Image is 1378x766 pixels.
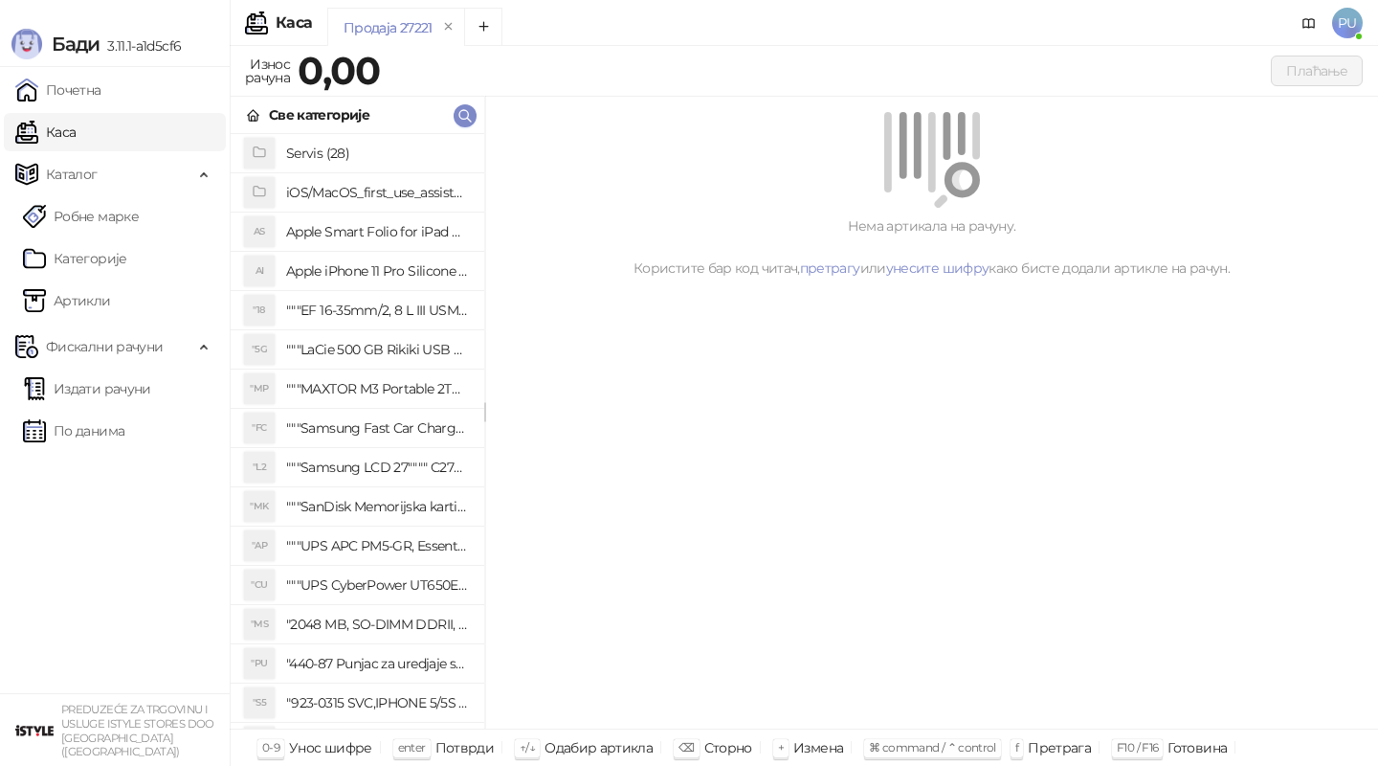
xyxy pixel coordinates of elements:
[1167,735,1227,760] div: Готовина
[464,8,502,46] button: Add tab
[244,295,275,326] div: "18
[869,740,996,755] span: ⌘ command / ⌃ control
[46,327,163,366] span: Фискални рачуни
[244,256,275,286] div: AI
[286,256,469,286] h4: Apple iPhone 11 Pro Silicone Case - Black
[23,282,111,320] a: ArtikliАртикли
[61,703,214,758] small: PREDUZEĆE ZA TRGOVINU I USLUGE ISTYLE STORES DOO [GEOGRAPHIC_DATA] ([GEOGRAPHIC_DATA])
[286,687,469,718] h4: "923-0315 SVC,IPHONE 5/5S BATTERY REMOVAL TRAY Držač za iPhone sa kojim se otvara display
[286,570,469,600] h4: """UPS CyberPower UT650EG, 650VA/360W , line-int., s_uko, desktop"""
[23,412,124,450] a: По данима
[100,37,181,55] span: 3.11.1-a1d5cf6
[231,134,484,729] div: grid
[15,113,76,151] a: Каса
[1271,56,1363,86] button: Плаћање
[23,197,139,236] a: Робне марке
[244,452,275,483] div: "L2
[46,155,98,193] span: Каталог
[508,215,1355,279] div: Нема артикала на рачуну. Користите бар код читач, или како бисте додали артикле на рачун.
[435,735,495,760] div: Потврди
[298,47,380,94] strong: 0,00
[244,687,275,718] div: "S5
[289,735,372,760] div: Унос шифре
[244,216,275,247] div: AS
[244,334,275,365] div: "5G
[244,491,275,522] div: "MK
[244,648,275,679] div: "PU
[286,334,469,365] h4: """LaCie 500 GB Rikiki USB 3.0 / Ultra Compact & Resistant aluminum / USB 3.0 / 2.5"""""""
[286,530,469,561] h4: """UPS APC PM5-GR, Essential Surge Arrest,5 utic_nica"""
[436,19,461,35] button: remove
[286,373,469,404] h4: """MAXTOR M3 Portable 2TB 2.5"""" crni eksterni hard disk HX-M201TCB/GM"""
[678,740,694,755] span: ⌫
[286,491,469,522] h4: """SanDisk Memorijska kartica 256GB microSDXC sa SD adapterom SDSQXA1-256G-GN6MA - Extreme PLUS, ...
[52,33,100,56] span: Бади
[269,104,369,125] div: Све категорије
[244,609,275,640] div: "MS
[1332,8,1363,38] span: PU
[778,740,784,755] span: +
[1015,740,1018,755] span: f
[11,29,42,59] img: Logo
[344,17,433,38] div: Продаја 27221
[286,727,469,757] h4: "923-0448 SVC,IPHONE,TOURQUE DRIVER KIT .65KGF- CM Šrafciger "
[286,609,469,640] h4: "2048 MB, SO-DIMM DDRII, 667 MHz, Napajanje 1,8 0,1 V, Latencija CL5"
[286,295,469,326] h4: """EF 16-35mm/2, 8 L III USM"""
[244,530,275,561] div: "AP
[276,15,312,31] div: Каса
[1294,8,1324,38] a: Документација
[286,216,469,247] h4: Apple Smart Folio for iPad mini (A17 Pro) - Sage
[545,735,653,760] div: Одабир артикла
[15,711,54,750] img: 64x64-companyLogo-77b92cf4-9946-4f36-9751-bf7bb5fd2c7d.png
[1028,735,1091,760] div: Претрага
[886,259,989,277] a: унесите шифру
[23,370,151,408] a: Издати рачуни
[244,413,275,443] div: "FC
[704,735,752,760] div: Сторно
[15,71,101,109] a: Почетна
[286,413,469,443] h4: """Samsung Fast Car Charge Adapter, brzi auto punja_, boja crna"""
[244,727,275,757] div: "SD
[286,452,469,483] h4: """Samsung LCD 27"""" C27F390FHUXEN"""
[1117,740,1158,755] span: F10 / F16
[262,740,279,755] span: 0-9
[398,740,426,755] span: enter
[793,735,843,760] div: Измена
[520,740,535,755] span: ↑/↓
[23,239,127,278] a: Категорије
[800,259,860,277] a: претрагу
[286,138,469,169] h4: Servis (28)
[241,52,294,90] div: Износ рачуна
[286,177,469,208] h4: iOS/MacOS_first_use_assistance (4)
[286,648,469,679] h4: "440-87 Punjac za uredjaje sa micro USB portom 4/1, Stand."
[244,373,275,404] div: "MP
[244,570,275,600] div: "CU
